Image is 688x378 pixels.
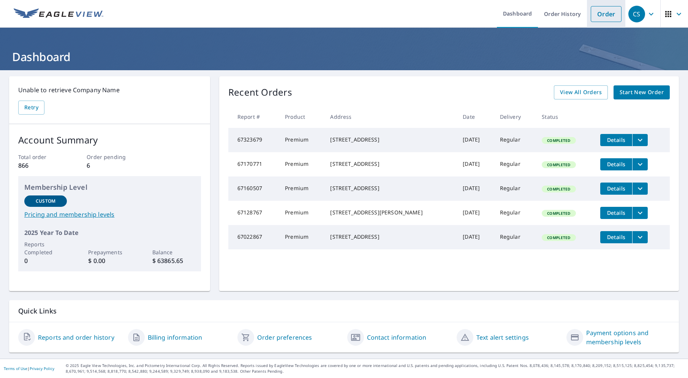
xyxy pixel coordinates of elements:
[228,106,279,128] th: Report #
[457,152,493,176] td: [DATE]
[600,183,632,195] button: detailsBtn-67160507
[542,235,575,240] span: Completed
[228,176,279,201] td: 67160507
[36,198,55,205] p: Custom
[632,231,648,243] button: filesDropdownBtn-67022867
[38,333,114,342] a: Reports and order history
[600,158,632,170] button: detailsBtn-67170771
[591,6,622,22] a: Order
[279,201,324,225] td: Premium
[620,88,664,97] span: Start New Order
[4,366,27,371] a: Terms of Use
[279,128,324,152] td: Premium
[457,106,493,128] th: Date
[228,225,279,249] td: 67022867
[228,201,279,225] td: 67128767
[632,183,648,195] button: filesDropdownBtn-67160507
[476,333,529,342] a: Text alert settings
[18,153,64,161] p: Total order
[457,225,493,249] td: [DATE]
[148,333,202,342] a: Billing information
[494,106,536,128] th: Delivery
[228,152,279,176] td: 67170771
[330,209,451,216] div: [STREET_ADDRESS][PERSON_NAME]
[330,160,451,168] div: [STREET_ADDRESS]
[632,134,648,146] button: filesDropdownBtn-67323679
[542,186,575,192] span: Completed
[605,233,628,241] span: Details
[457,128,493,152] td: [DATE]
[66,363,684,374] p: © 2025 Eagle View Technologies, Inc. and Pictometry International Corp. All Rights Reserved. Repo...
[632,207,648,219] button: filesDropdownBtn-67128767
[88,256,131,265] p: $ 0.00
[542,211,575,216] span: Completed
[24,182,195,192] p: Membership Level
[228,85,292,99] p: Recent Orders
[628,6,645,22] div: CS
[18,101,44,115] button: Retry
[18,306,670,316] p: Quick Links
[494,201,536,225] td: Regular
[279,106,324,128] th: Product
[9,49,679,65] h1: Dashboard
[605,209,628,216] span: Details
[24,256,67,265] p: 0
[279,176,324,201] td: Premium
[600,134,632,146] button: detailsBtn-67323679
[30,366,54,371] a: Privacy Policy
[600,231,632,243] button: detailsBtn-67022867
[18,161,64,170] p: 866
[4,366,54,371] p: |
[605,161,628,168] span: Details
[24,228,195,237] p: 2025 Year To Date
[536,106,594,128] th: Status
[542,162,575,167] span: Completed
[330,233,451,241] div: [STREET_ADDRESS]
[457,176,493,201] td: [DATE]
[152,256,195,265] p: $ 63865.65
[24,240,67,256] p: Reports Completed
[87,153,132,161] p: Order pending
[605,185,628,192] span: Details
[605,136,628,143] span: Details
[586,328,670,346] a: Payment options and membership levels
[228,128,279,152] td: 67323679
[367,333,427,342] a: Contact information
[330,136,451,143] div: [STREET_ADDRESS]
[494,128,536,152] td: Regular
[152,248,195,256] p: Balance
[494,225,536,249] td: Regular
[279,225,324,249] td: Premium
[494,152,536,176] td: Regular
[14,8,103,20] img: EV Logo
[24,103,38,112] span: Retry
[18,133,201,147] p: Account Summary
[632,158,648,170] button: filesDropdownBtn-67170771
[494,176,536,201] td: Regular
[257,333,312,342] a: Order preferences
[18,85,201,94] p: Unable to retrieve Company Name
[542,138,575,143] span: Completed
[88,248,131,256] p: Prepayments
[87,161,132,170] p: 6
[600,207,632,219] button: detailsBtn-67128767
[330,184,451,192] div: [STREET_ADDRESS]
[24,210,195,219] a: Pricing and membership levels
[457,201,493,225] td: [DATE]
[614,85,670,99] a: Start New Order
[554,85,608,99] a: View All Orders
[279,152,324,176] td: Premium
[560,88,602,97] span: View All Orders
[324,106,457,128] th: Address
